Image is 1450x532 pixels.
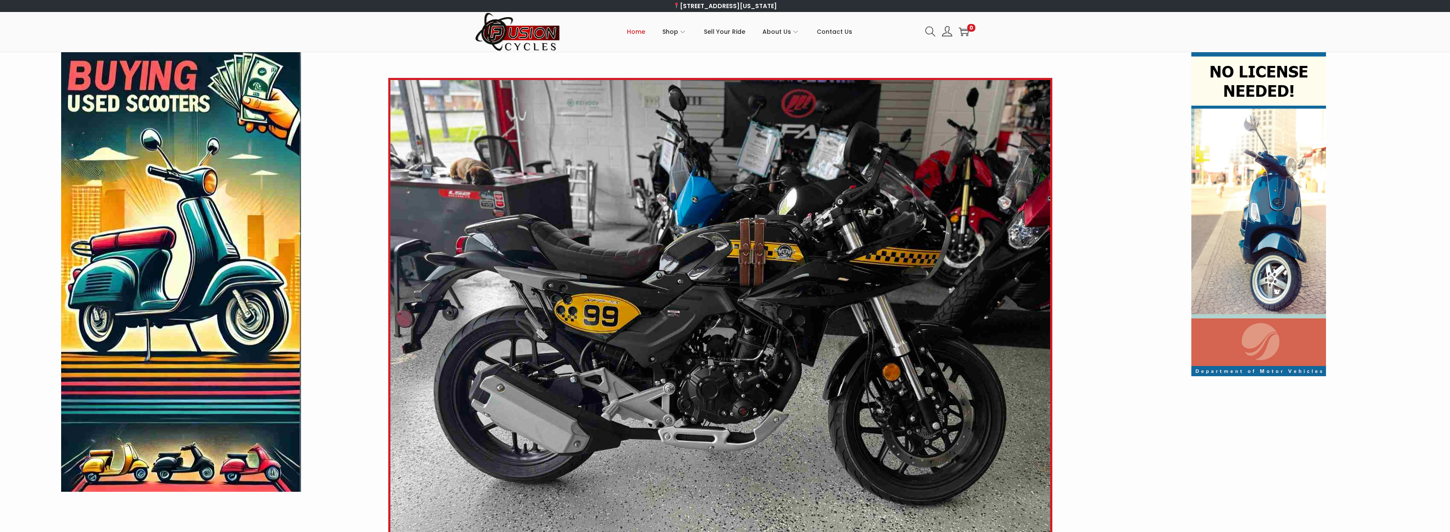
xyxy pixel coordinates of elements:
[704,21,745,42] span: Sell Your Ride
[762,21,791,42] span: About Us
[627,21,645,42] span: Home
[662,21,678,42] span: Shop
[475,12,561,52] img: Woostify retina logo
[561,12,919,51] nav: Primary navigation
[662,12,687,51] a: Shop
[817,21,852,42] span: Contact Us
[704,12,745,51] a: Sell Your Ride
[959,27,969,37] a: 0
[673,3,679,9] img: 📍
[673,2,777,10] a: [STREET_ADDRESS][US_STATE]
[627,12,645,51] a: Home
[762,12,800,51] a: About Us
[817,12,852,51] a: Contact Us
